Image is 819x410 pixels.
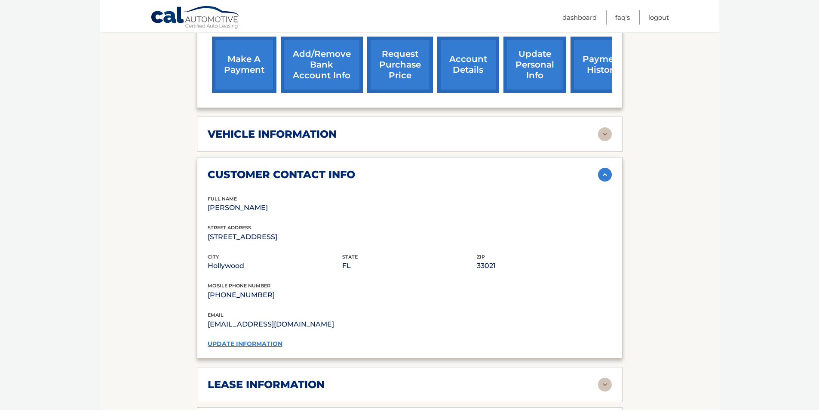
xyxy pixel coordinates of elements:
span: city [208,254,219,260]
span: email [208,312,224,318]
p: 33021 [477,260,611,272]
p: FL [342,260,477,272]
a: Cal Automotive [150,6,241,31]
a: account details [437,37,499,93]
p: [EMAIL_ADDRESS][DOMAIN_NAME] [208,318,410,330]
a: FAQ's [615,10,630,25]
p: [PERSON_NAME] [208,202,342,214]
p: [PHONE_NUMBER] [208,289,612,301]
span: mobile phone number [208,283,270,289]
p: [STREET_ADDRESS] [208,231,342,243]
a: payment history [571,37,635,93]
a: update personal info [503,37,566,93]
img: accordion-rest.svg [598,127,612,141]
h2: lease information [208,378,325,391]
a: Add/Remove bank account info [281,37,363,93]
h2: customer contact info [208,168,355,181]
a: Dashboard [562,10,597,25]
p: Hollywood [208,260,342,272]
h2: vehicle information [208,128,337,141]
a: update information [208,340,282,348]
img: accordion-active.svg [598,168,612,182]
span: state [342,254,358,260]
a: request purchase price [367,37,433,93]
span: full name [208,196,237,202]
span: zip [477,254,485,260]
img: accordion-rest.svg [598,378,612,392]
a: make a payment [212,37,276,93]
span: street address [208,225,251,231]
a: Logout [648,10,669,25]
